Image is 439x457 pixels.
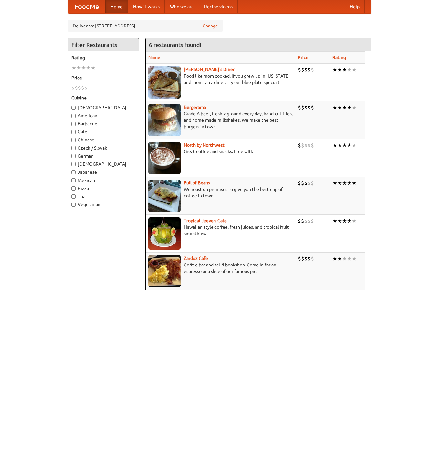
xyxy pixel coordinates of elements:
[298,255,301,262] li: $
[301,255,304,262] li: $
[347,66,352,73] li: ★
[71,104,135,111] label: [DEMOGRAPHIC_DATA]
[68,0,105,13] a: FoodMe
[332,180,337,187] li: ★
[301,217,304,224] li: $
[71,170,76,174] input: Japanese
[148,142,181,174] img: north.jpg
[308,180,311,187] li: $
[345,0,365,13] a: Help
[301,66,304,73] li: $
[184,218,227,223] a: Tropical Jeeve's Cafe
[71,75,135,81] h5: Price
[304,66,308,73] li: $
[311,104,314,111] li: $
[347,180,352,187] li: ★
[308,104,311,111] li: $
[311,255,314,262] li: $
[71,122,76,126] input: Barbecue
[347,255,352,262] li: ★
[298,142,301,149] li: $
[128,0,165,13] a: How it works
[304,255,308,262] li: $
[78,84,81,91] li: $
[352,255,357,262] li: ★
[71,154,76,158] input: German
[199,0,238,13] a: Recipe videos
[342,104,347,111] li: ★
[71,64,76,71] li: ★
[148,104,181,136] img: burgerama.jpg
[332,255,337,262] li: ★
[304,180,308,187] li: $
[71,194,76,199] input: Thai
[301,104,304,111] li: $
[91,64,96,71] li: ★
[332,55,346,60] a: Rating
[308,255,311,262] li: $
[71,114,76,118] input: American
[347,142,352,149] li: ★
[75,84,78,91] li: $
[184,67,235,72] a: [PERSON_NAME]'s Diner
[342,180,347,187] li: ★
[332,104,337,111] li: ★
[148,180,181,212] img: beans.jpg
[304,217,308,224] li: $
[71,186,76,191] input: Pizza
[71,84,75,91] li: $
[71,203,76,207] input: Vegetarian
[71,120,135,127] label: Barbecue
[184,180,210,185] a: Full of Beans
[311,66,314,73] li: $
[149,42,201,48] ng-pluralize: 6 restaurants found!
[342,142,347,149] li: ★
[337,180,342,187] li: ★
[71,193,135,200] label: Thai
[81,84,84,91] li: $
[71,112,135,119] label: American
[308,66,311,73] li: $
[184,105,206,110] b: Burgerama
[84,84,88,91] li: $
[184,142,225,148] a: North by Northwest
[337,217,342,224] li: ★
[352,142,357,149] li: ★
[148,255,181,287] img: zardoz.jpg
[337,255,342,262] li: ★
[105,0,128,13] a: Home
[337,66,342,73] li: ★
[342,66,347,73] li: ★
[298,66,301,73] li: $
[71,106,76,110] input: [DEMOGRAPHIC_DATA]
[71,145,135,151] label: Czech / Slovak
[311,180,314,187] li: $
[68,20,223,32] div: Deliver to: [STREET_ADDRESS]
[148,148,293,155] p: Great coffee and snacks. Free wifi.
[304,142,308,149] li: $
[165,0,199,13] a: Who we are
[203,23,218,29] a: Change
[71,146,76,150] input: Czech / Slovak
[308,142,311,149] li: $
[71,130,76,134] input: Cafe
[332,66,337,73] li: ★
[308,217,311,224] li: $
[352,66,357,73] li: ★
[86,64,91,71] li: ★
[71,161,135,167] label: [DEMOGRAPHIC_DATA]
[347,217,352,224] li: ★
[342,255,347,262] li: ★
[71,177,135,183] label: Mexican
[68,38,139,51] h4: Filter Restaurants
[301,142,304,149] li: $
[71,55,135,61] h5: Rating
[71,129,135,135] label: Cafe
[352,180,357,187] li: ★
[311,142,314,149] li: $
[148,262,293,275] p: Coffee bar and sci-fi bookshop. Come in for an espresso or a slice of our famous pie.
